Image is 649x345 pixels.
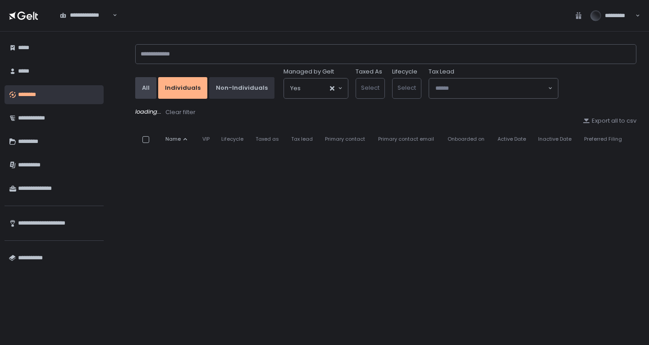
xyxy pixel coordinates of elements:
span: Taxed as [256,136,279,143]
span: Active Date [498,136,526,143]
span: Inactive Date [538,136,571,143]
input: Search for option [435,84,547,93]
span: Onboarded on [448,136,484,143]
span: Primary contact [325,136,365,143]
div: All [142,84,150,92]
span: VIP [202,136,210,143]
span: Yes [290,84,301,93]
span: Primary contact email [378,136,434,143]
button: Clear Selected [330,86,334,91]
button: Non-Individuals [209,77,274,99]
span: Preferred Filing [584,136,622,143]
input: Search for option [111,11,112,20]
span: Name [165,136,181,143]
span: Tax Lead [429,68,454,76]
button: Export all to csv [583,117,636,125]
button: All [135,77,156,99]
input: Search for option [301,84,329,93]
span: Managed by Gelt [283,68,334,76]
div: loading... [135,108,636,117]
span: Select [361,83,379,92]
button: Individuals [158,77,207,99]
label: Taxed As [356,68,382,76]
button: Clear filter [165,108,196,117]
span: Lifecycle [221,136,243,143]
span: Tax lead [291,136,313,143]
div: Search for option [429,78,558,98]
div: Search for option [54,6,117,25]
div: Individuals [165,84,201,92]
span: Select [398,83,416,92]
div: Non-Individuals [216,84,268,92]
label: Lifecycle [392,68,417,76]
div: Search for option [284,78,348,98]
div: Clear filter [165,108,196,116]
